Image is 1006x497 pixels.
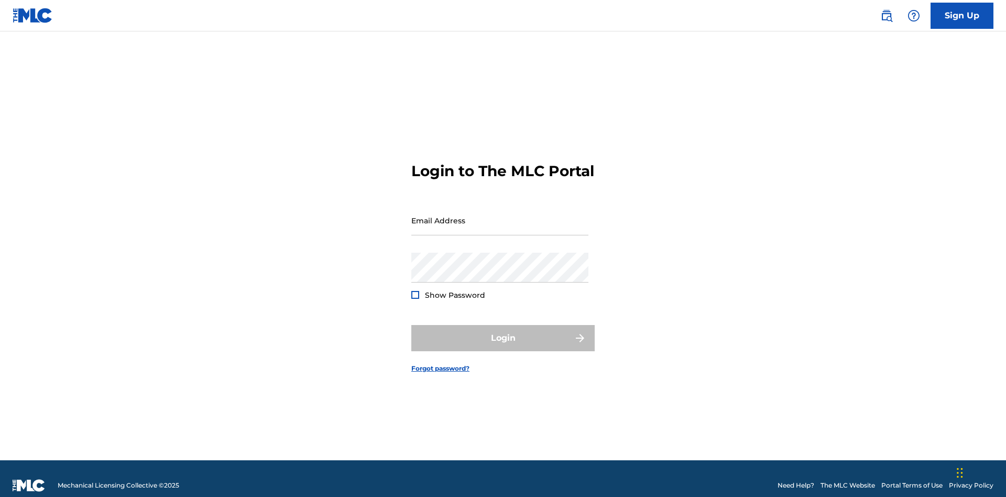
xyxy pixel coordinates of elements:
[58,481,179,490] span: Mechanical Licensing Collective © 2025
[411,364,469,373] a: Forgot password?
[778,481,814,490] a: Need Help?
[411,162,594,180] h3: Login to The MLC Portal
[954,447,1006,497] iframe: Chat Widget
[931,3,993,29] a: Sign Up
[949,481,993,490] a: Privacy Policy
[957,457,963,489] div: Drag
[907,9,920,22] img: help
[876,5,897,26] a: Public Search
[903,5,924,26] div: Help
[880,9,893,22] img: search
[821,481,875,490] a: The MLC Website
[881,481,943,490] a: Portal Terms of Use
[425,290,485,300] span: Show Password
[13,479,45,492] img: logo
[13,8,53,23] img: MLC Logo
